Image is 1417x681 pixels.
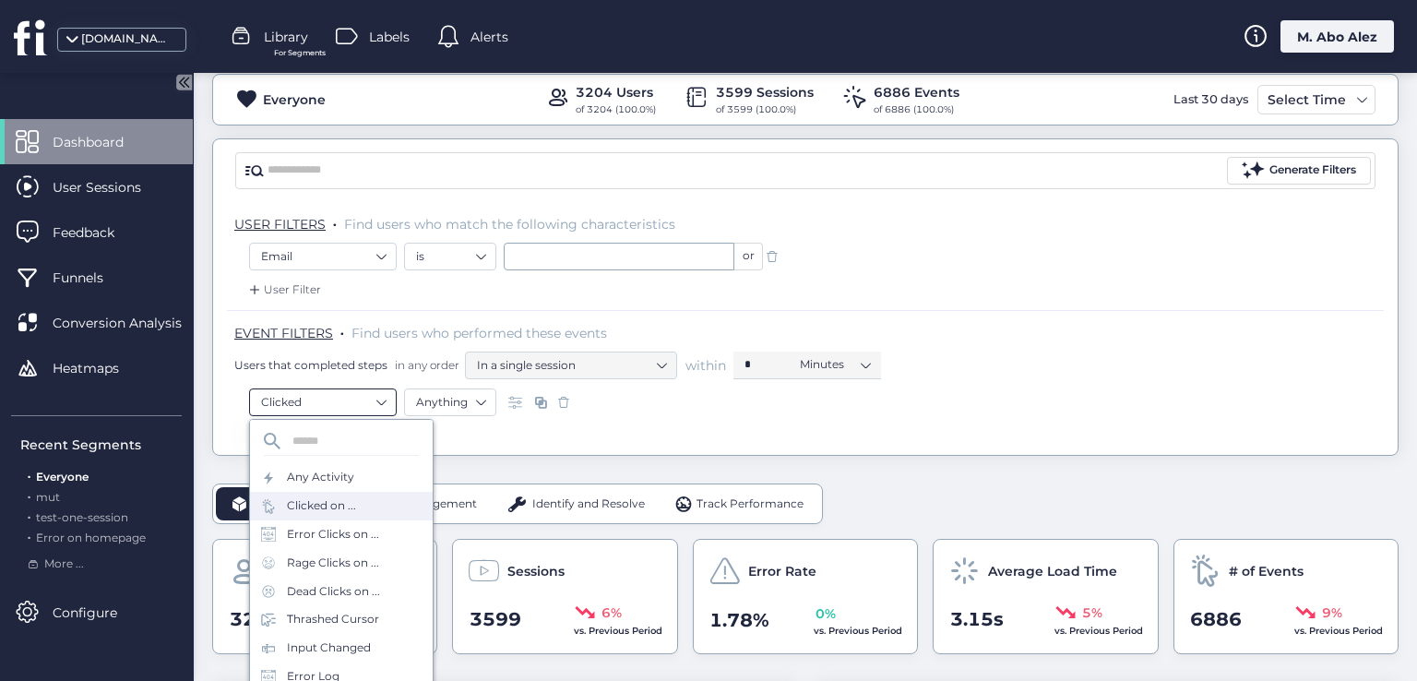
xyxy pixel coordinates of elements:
div: of 3599 (100.0%) [716,102,814,117]
span: within [685,356,726,375]
span: USER FILTERS [234,216,326,233]
span: Users that completed steps [234,357,387,373]
div: User Filter [245,281,321,299]
span: Alerts [470,27,508,47]
span: mut [36,490,60,504]
span: Average Load Time [988,561,1117,581]
div: Any Activity [287,469,354,486]
span: vs. Previous Period [1294,625,1383,637]
div: of 6886 (100.0%) [874,102,959,117]
span: vs. Previous Period [814,625,902,637]
span: Dashboard [53,132,151,152]
span: For Segments [274,47,326,59]
span: 6% [601,603,622,623]
span: Labels [369,27,410,47]
span: Error Rate [748,561,816,581]
nz-select-item: In a single session [477,352,665,379]
span: Everyone [36,470,89,484]
div: 3204 Users [576,82,656,102]
span: Heatmaps [53,358,147,378]
div: Add Event [245,425,320,444]
div: Everyone [263,90,326,110]
span: # of Events [1229,561,1304,581]
span: 6886 [1190,605,1242,634]
span: More ... [44,556,84,573]
span: Configure [53,603,145,623]
span: Library [264,27,308,47]
span: in any order [391,357,459,373]
div: Generate Filters [1269,161,1356,179]
div: Select Time [1263,89,1351,111]
span: Error on homepage [36,531,146,544]
div: 3599 Sessions [716,82,814,102]
span: test-one-session [36,510,128,524]
span: Find users who performed these events [351,325,607,341]
div: Thrashed Cursor [287,611,379,628]
nz-select-item: Clicked [261,388,385,416]
span: 0% [816,603,836,624]
nz-select-item: Minutes [800,351,870,378]
span: . [28,466,30,484]
div: Last 30 days [1169,85,1253,114]
div: M. Abo Alez [1280,20,1394,53]
span: . [28,527,30,544]
span: 3599 [470,605,521,634]
span: Funnels [53,268,131,288]
div: Dead Clicks on ... [287,583,380,601]
span: Track Performance [697,496,804,513]
button: Generate Filters [1227,157,1371,185]
div: Input Changed [287,639,371,657]
span: . [28,486,30,504]
div: Clicked on ... [287,497,356,515]
span: 3204 [230,605,281,634]
span: 1.78% [709,606,769,635]
span: Sessions [507,561,565,581]
span: Find users who match the following characteristics [344,216,675,233]
div: [DOMAIN_NAME] [81,30,173,48]
span: Conversion Analysis [53,313,209,333]
span: User Sessions [53,177,169,197]
span: 9% [1322,603,1342,623]
div: or [734,243,763,270]
span: vs. Previous Period [574,625,662,637]
span: 3.15s [950,605,1004,634]
div: 6886 Events [874,82,959,102]
span: 5% [1082,603,1102,623]
div: of 3204 (100.0%) [576,102,656,117]
nz-select-item: Email [261,243,385,270]
div: Rage Clicks on ... [287,555,379,572]
span: . [340,321,344,340]
div: Error Clicks on ... [287,526,379,544]
span: vs. Previous Period [1054,625,1143,637]
span: Feedback [53,222,142,243]
nz-select-item: is [416,243,484,270]
span: EVENT FILTERS [234,325,333,341]
nz-select-item: Anything [416,388,484,416]
span: Identify and Resolve [532,496,645,513]
span: . [333,212,337,231]
div: Recent Segments [20,435,182,455]
span: . [28,507,30,524]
